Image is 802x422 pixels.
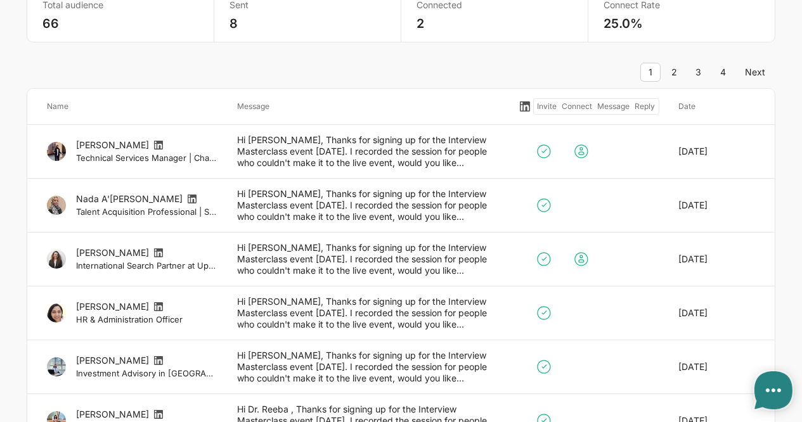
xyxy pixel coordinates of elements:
div: [DATE] [669,188,765,222]
a: [PERSON_NAME] [76,247,149,258]
div: Hi [PERSON_NAME], Thanks for signing up for the Interview Masterclass event [DATE]. I recorded th... [227,296,516,330]
a: [PERSON_NAME] [76,139,149,150]
small: Talent Acquisition Professional | Strategic Sourcing | Psychometric Assessments | Candidate Manag... [76,206,217,217]
p: 2 [417,16,572,32]
p: 66 [42,16,198,32]
small: Technical Services Manager | Changemaker in Home & Personal Care | Growth & Customer Engagement |... [76,152,217,163]
div: Reply [632,100,657,113]
a: Nada A'[PERSON_NAME] [76,193,183,204]
div: Hi [PERSON_NAME], Thanks for signing up for the Interview Masterclass event [DATE]. I recorded th... [227,188,516,222]
a: [PERSON_NAME] [76,301,149,312]
a: 3 [688,63,710,82]
a: [PERSON_NAME] [76,355,149,366]
div: [DATE] [669,242,765,276]
small: International Search Partner at Uplift People Consulting [76,260,217,271]
div: Invite [535,100,560,113]
p: 8 [230,16,385,32]
small: HR & Administration Officer [76,314,217,325]
div: Name [37,98,227,115]
div: Hi [PERSON_NAME], Thanks for signing up for the Interview Masterclass event [DATE]. I recorded th... [227,350,516,384]
span: 1 [640,63,661,82]
a: Next [737,63,774,82]
div: [DATE] [669,296,765,330]
p: 25.0% [604,16,760,32]
div: [DATE] [669,134,765,169]
div: Date [669,98,765,115]
a: 4 [713,63,735,82]
div: [DATE] [669,350,765,384]
small: Investment Advisory in [GEOGRAPHIC_DATA] & [GEOGRAPHIC_DATA] | Real Estate | Foreign Trade | [DEM... [76,368,217,379]
div: Hi [PERSON_NAME], Thanks for signing up for the Interview Masterclass event [DATE]. I recorded th... [227,134,516,169]
div: Connect [559,100,595,113]
div: Message [595,100,632,113]
a: [PERSON_NAME] [76,409,149,419]
a: 2 [663,63,685,82]
div: Hi [PERSON_NAME], Thanks for signing up for the Interview Masterclass event [DATE]. I recorded th... [227,242,516,276]
div: Message [227,98,516,115]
